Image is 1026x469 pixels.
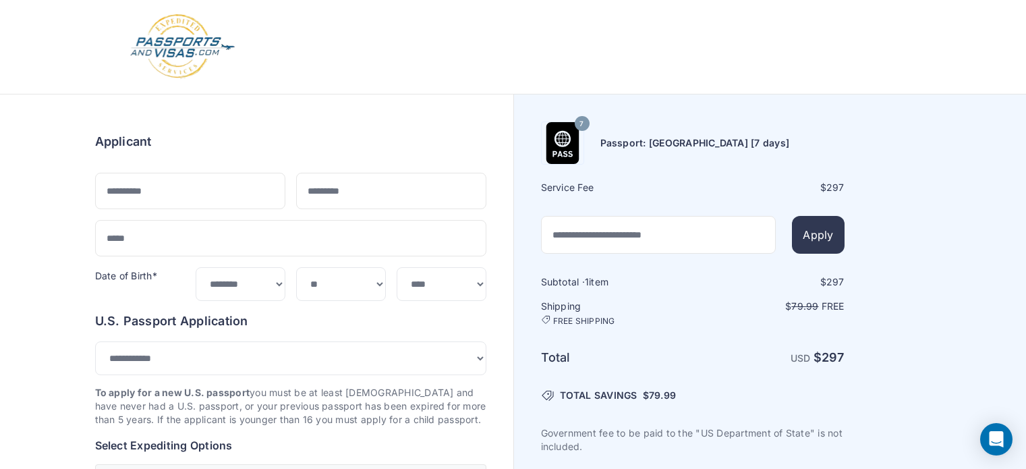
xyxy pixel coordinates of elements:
[649,389,676,401] span: 79.99
[826,276,845,287] span: 297
[129,13,236,80] img: Logo
[542,122,583,164] img: Product Name
[95,387,250,398] strong: To apply for a new U.S. passport
[643,389,676,402] span: $
[541,426,845,453] p: Government fee to be paid to the "US Department of State" is not included.
[553,316,615,327] span: FREE SHIPPING
[792,216,844,254] button: Apply
[980,423,1013,456] div: Open Intercom Messenger
[95,437,486,453] h6: Select Expediting Options
[560,389,637,402] span: TOTAL SAVINGS
[95,386,486,426] p: you must be at least [DEMOGRAPHIC_DATA] and have never had a U.S. passport, or your previous pass...
[791,352,811,364] span: USD
[95,132,152,151] h6: Applicant
[95,312,486,331] h6: U.S. Passport Application
[579,115,583,133] span: 7
[541,348,691,367] h6: Total
[541,300,691,327] h6: Shipping
[541,275,691,289] h6: Subtotal · item
[600,136,790,150] h6: Passport: [GEOGRAPHIC_DATA] [7 days]
[694,275,845,289] div: $
[822,300,845,312] span: Free
[814,350,845,364] strong: $
[95,270,157,281] label: Date of Birth*
[585,276,589,287] span: 1
[694,181,845,194] div: $
[822,350,845,364] span: 297
[791,300,818,312] span: 79.99
[541,181,691,194] h6: Service Fee
[826,182,845,193] span: 297
[694,300,845,313] p: $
